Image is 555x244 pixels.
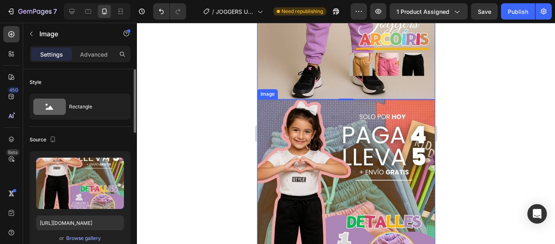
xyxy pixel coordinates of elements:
span: Save [478,8,491,15]
div: Beta [6,149,20,156]
div: Source [30,134,58,145]
button: Browse gallery [66,234,101,242]
button: 1 product assigned [390,3,468,20]
iframe: Design area [257,23,435,244]
span: / [212,7,214,16]
img: preview-image [36,158,124,209]
span: Need republishing [282,8,323,15]
input: https://example.com/image.jpg [36,215,124,230]
button: 7 [3,3,61,20]
div: 450 [8,87,20,93]
p: Advanced [80,50,108,59]
span: or [59,233,64,243]
span: JOGGERS UNISEX NIÑAS [216,7,254,16]
div: Style [30,79,41,86]
div: Publish [508,7,528,16]
p: 7 [53,7,57,16]
div: Browse gallery [66,235,101,242]
div: Undo/Redo [153,3,186,20]
p: Settings [40,50,63,59]
button: Publish [501,3,535,20]
p: Image [39,29,108,39]
div: Rectangle [69,97,119,116]
div: Open Intercom Messenger [527,204,547,224]
button: Save [471,3,498,20]
span: 1 product assigned [397,7,449,16]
